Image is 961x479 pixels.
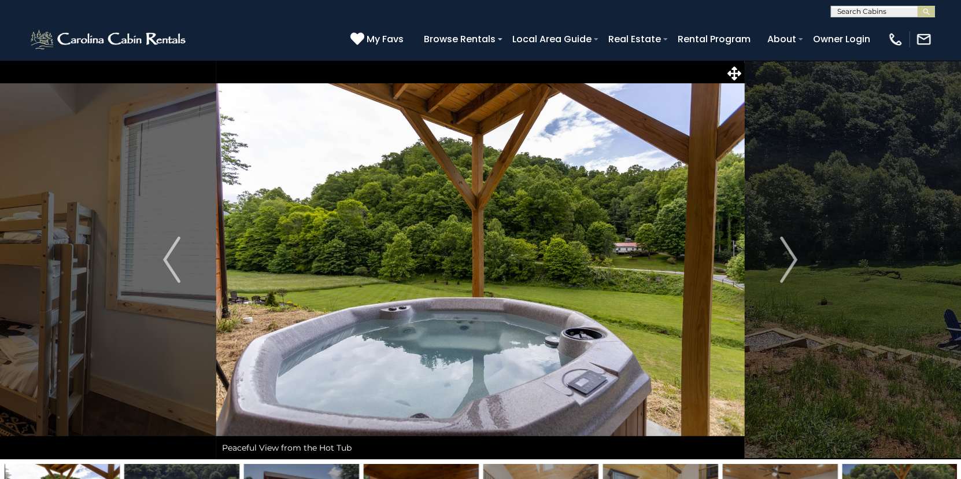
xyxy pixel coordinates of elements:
[507,29,597,49] a: Local Area Guide
[367,32,404,46] span: My Favs
[916,31,932,47] img: mail-regular-white.png
[128,60,216,459] button: Previous
[418,29,501,49] a: Browse Rentals
[216,436,745,459] div: Peaceful View from the Hot Tub
[745,60,833,459] button: Next
[163,237,180,283] img: arrow
[350,32,406,47] a: My Favs
[888,31,904,47] img: phone-regular-white.png
[781,237,798,283] img: arrow
[603,29,667,49] a: Real Estate
[29,28,189,51] img: White-1-2.png
[672,29,756,49] a: Rental Program
[807,29,876,49] a: Owner Login
[762,29,802,49] a: About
